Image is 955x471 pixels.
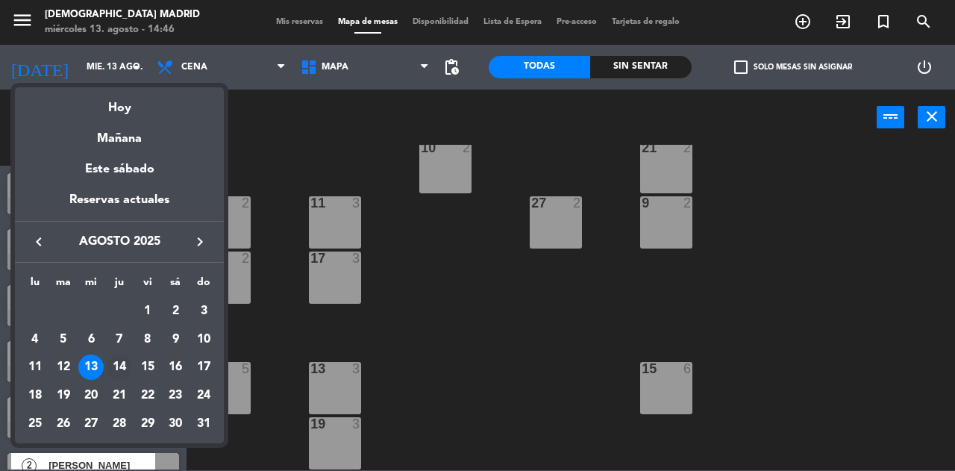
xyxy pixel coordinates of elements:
[49,381,78,410] td: 19 de agosto de 2025
[22,383,48,408] div: 18
[77,410,105,438] td: 27 de agosto de 2025
[21,410,49,438] td: 25 de agosto de 2025
[163,355,188,380] div: 16
[191,233,209,251] i: keyboard_arrow_right
[105,410,134,438] td: 28 de agosto de 2025
[105,274,134,297] th: jueves
[162,353,190,381] td: 16 de agosto de 2025
[77,325,105,354] td: 6 de agosto de 2025
[15,190,224,221] div: Reservas actuales
[162,381,190,410] td: 23 de agosto de 2025
[49,325,78,354] td: 5 de agosto de 2025
[77,353,105,381] td: 13 de agosto de 2025
[51,383,76,408] div: 19
[191,411,216,437] div: 31
[15,87,224,118] div: Hoy
[78,383,104,408] div: 20
[135,411,160,437] div: 29
[163,327,188,352] div: 9
[105,381,134,410] td: 21 de agosto de 2025
[134,297,162,325] td: 1 de agosto de 2025
[78,411,104,437] div: 27
[105,353,134,381] td: 14 de agosto de 2025
[187,232,213,252] button: keyboard_arrow_right
[162,325,190,354] td: 9 de agosto de 2025
[21,381,49,410] td: 18 de agosto de 2025
[162,297,190,325] td: 2 de agosto de 2025
[51,411,76,437] div: 26
[30,233,48,251] i: keyboard_arrow_left
[190,410,218,438] td: 31 de agosto de 2025
[21,297,134,325] td: AGO.
[190,325,218,354] td: 10 de agosto de 2025
[134,410,162,438] td: 29 de agosto de 2025
[191,355,216,380] div: 17
[135,355,160,380] div: 15
[190,381,218,410] td: 24 de agosto de 2025
[21,325,49,354] td: 4 de agosto de 2025
[22,355,48,380] div: 11
[190,297,218,325] td: 3 de agosto de 2025
[135,383,160,408] div: 22
[163,383,188,408] div: 23
[190,353,218,381] td: 17 de agosto de 2025
[78,355,104,380] div: 13
[49,274,78,297] th: martes
[15,118,224,149] div: Mañana
[134,381,162,410] td: 22 de agosto de 2025
[77,274,105,297] th: miércoles
[162,410,190,438] td: 30 de agosto de 2025
[191,327,216,352] div: 10
[25,232,52,252] button: keyboard_arrow_left
[22,327,48,352] div: 4
[191,299,216,324] div: 3
[52,232,187,252] span: agosto 2025
[77,381,105,410] td: 20 de agosto de 2025
[49,353,78,381] td: 12 de agosto de 2025
[22,411,48,437] div: 25
[15,149,224,190] div: Este sábado
[134,274,162,297] th: viernes
[190,274,218,297] th: domingo
[51,327,76,352] div: 5
[191,383,216,408] div: 24
[21,274,49,297] th: lunes
[135,299,160,324] div: 1
[105,325,134,354] td: 7 de agosto de 2025
[162,274,190,297] th: sábado
[51,355,76,380] div: 12
[107,383,132,408] div: 21
[21,353,49,381] td: 11 de agosto de 2025
[134,325,162,354] td: 8 de agosto de 2025
[107,411,132,437] div: 28
[78,327,104,352] div: 6
[49,410,78,438] td: 26 de agosto de 2025
[134,353,162,381] td: 15 de agosto de 2025
[135,327,160,352] div: 8
[107,327,132,352] div: 7
[107,355,132,380] div: 14
[163,411,188,437] div: 30
[163,299,188,324] div: 2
